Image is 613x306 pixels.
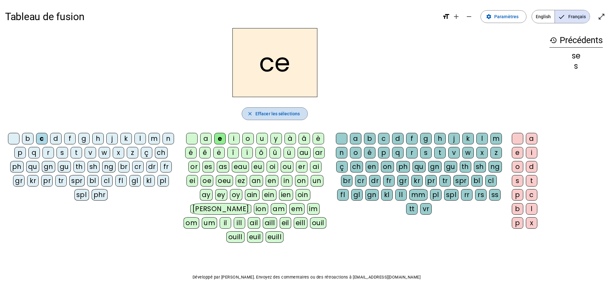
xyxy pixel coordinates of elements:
div: oe [201,175,213,187]
div: gr [13,175,25,187]
div: z [490,147,502,158]
div: n [163,133,174,144]
div: â [299,133,310,144]
div: y [270,133,282,144]
div: û [269,147,281,158]
div: ss [489,189,501,201]
div: gl [129,175,141,187]
div: a [526,133,537,144]
div: ey [215,189,227,201]
div: qu [26,161,39,172]
div: é [185,147,197,158]
div: à [284,133,296,144]
div: ç [336,161,348,172]
div: [PERSON_NAME] [190,203,251,215]
div: cr [355,175,367,187]
div: f [64,133,76,144]
div: v [448,147,460,158]
div: kl [143,175,155,187]
div: l [476,133,488,144]
div: th [460,161,471,172]
div: an [250,175,263,187]
div: oi [267,161,278,172]
div: es [202,161,214,172]
div: eau [232,161,249,172]
div: o [350,147,361,158]
div: ien [279,189,293,201]
div: p [14,147,26,158]
div: br [341,175,352,187]
div: ouill [226,231,245,243]
div: gn [428,161,442,172]
div: rs [475,189,487,201]
div: ei [186,175,198,187]
div: ng [488,161,502,172]
div: or [188,161,200,172]
div: i [526,147,537,158]
div: g [420,133,432,144]
div: ü [284,147,295,158]
div: oeu [216,175,233,187]
div: br [118,161,130,172]
h3: Précédents [549,33,603,48]
div: x [476,147,488,158]
div: em [289,203,305,215]
div: il [220,217,231,229]
div: ein [262,189,276,201]
div: mm [409,189,428,201]
div: n [336,147,347,158]
div: ar [313,147,325,158]
div: ouil [310,217,326,229]
div: w [462,147,474,158]
div: fr [160,161,172,172]
div: oy [230,189,242,201]
div: f [406,133,418,144]
div: t [71,147,82,158]
div: pr [41,175,53,187]
div: kr [27,175,39,187]
div: a [350,133,361,144]
div: r [406,147,418,158]
div: o [242,133,254,144]
div: gn [365,189,379,201]
mat-icon: history [549,36,557,44]
div: m [148,133,160,144]
div: qu [412,161,426,172]
div: s [57,147,68,158]
div: cl [101,175,113,187]
div: e [512,147,523,158]
div: eill [294,217,307,229]
div: m [490,133,502,144]
div: s [549,62,603,70]
div: fl [337,189,349,201]
div: vr [420,203,432,215]
div: th [73,161,85,172]
div: in [281,175,292,187]
div: w [99,147,110,158]
div: oin [296,189,310,201]
div: r [42,147,54,158]
h2: ce [232,28,317,97]
div: im [307,203,320,215]
div: p [378,147,390,158]
span: Français [555,10,590,23]
div: tr [55,175,67,187]
div: k [462,133,474,144]
div: b [22,133,34,144]
div: en [366,161,378,172]
mat-icon: add [452,13,460,20]
div: spl [444,189,459,201]
div: spr [69,175,85,187]
span: Effacer les sélections [255,110,300,118]
div: am [271,203,287,215]
div: cl [485,175,497,187]
div: sh [87,161,100,172]
div: phr [92,189,108,201]
span: English [532,10,555,23]
div: b [512,203,523,215]
div: b [364,133,375,144]
div: eil [280,217,291,229]
p: Développé par [PERSON_NAME]. Envoyez des commentaires ou des rétroactions à [EMAIL_ADDRESS][DOMAI... [5,273,608,281]
div: dr [146,161,158,172]
div: spr [453,175,469,187]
